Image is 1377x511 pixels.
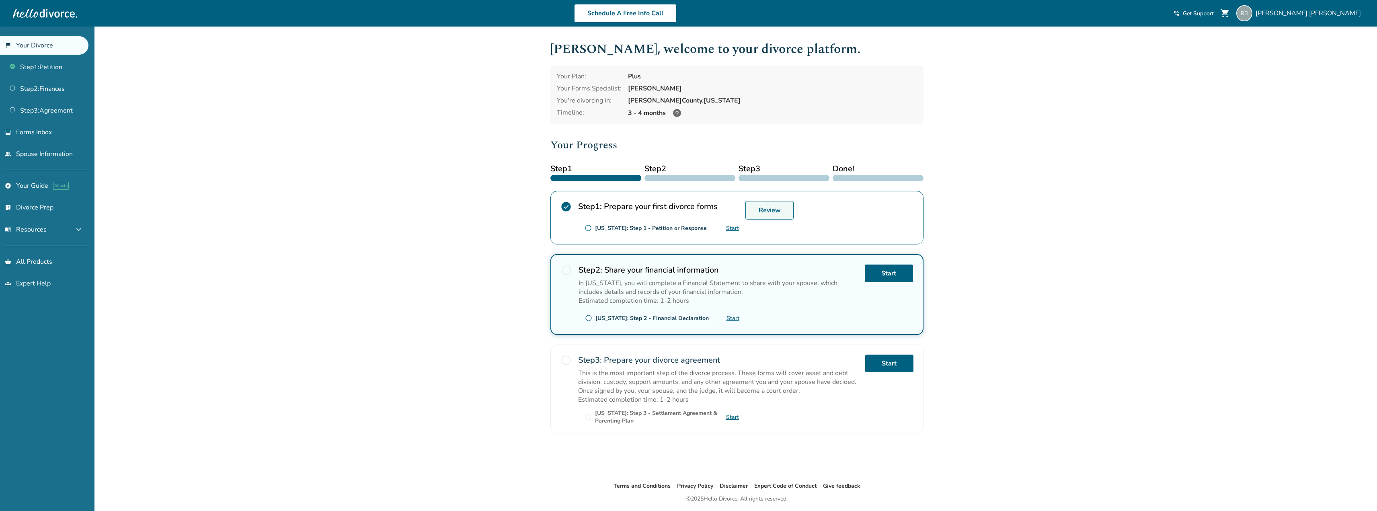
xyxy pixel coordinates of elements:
[628,84,917,93] div: [PERSON_NAME]
[5,280,11,287] span: groups
[574,4,677,23] a: Schedule A Free Info Call
[557,84,622,93] div: Your Forms Specialist:
[5,204,11,211] span: list_alt_check
[74,225,84,234] span: expand_more
[754,482,817,490] a: Expert Code of Conduct
[557,108,622,118] div: Timeline:
[628,72,917,81] div: Plus
[5,42,11,49] span: flag_2
[560,201,572,212] span: check_circle
[628,108,917,118] div: 3 - 4 months
[579,296,858,305] p: Estimated completion time: 1-2 hours
[5,129,11,135] span: inbox
[557,96,622,105] div: You're divorcing in:
[739,163,829,175] span: Step 3
[745,201,794,220] a: Review
[823,481,860,491] li: Give feedback
[865,265,913,282] a: Start
[5,183,11,189] span: explore
[726,224,739,232] a: Start
[1236,5,1252,21] img: rajashekar.billapati@aptiv.com
[677,482,713,490] a: Privacy Policy
[1220,8,1230,18] span: shopping_cart
[579,279,858,296] p: In [US_STATE], you will complete a Financial Statement to share with your spouse, which includes ...
[578,201,739,212] h2: Prepare your first divorce forms
[53,182,69,190] span: AI beta
[550,163,641,175] span: Step 1
[578,369,859,395] p: This is the most important step of the divorce process. These forms will cover asset and debt div...
[16,128,52,137] span: Forms Inbox
[686,494,788,504] div: © 2025 Hello Divorce. All rights reserved.
[595,314,709,322] div: [US_STATE]: Step 2 - Financial Declaration
[1173,10,1180,16] span: phone_in_talk
[5,225,47,234] span: Resources
[585,314,592,322] span: radio_button_unchecked
[595,409,726,425] div: [US_STATE]: Step 3 - Settlement Agreement & Parenting Plan
[1256,9,1364,18] span: [PERSON_NAME] [PERSON_NAME]
[865,355,913,372] a: Start
[720,481,748,491] li: Disclaimer
[579,265,602,275] strong: Step 2 :
[614,482,671,490] a: Terms and Conditions
[578,355,602,365] strong: Step 3 :
[5,259,11,265] span: shopping_basket
[579,265,858,275] h2: Share your financial information
[644,163,735,175] span: Step 2
[578,355,859,365] h2: Prepare your divorce agreement
[726,314,739,322] a: Start
[595,224,707,232] div: [US_STATE]: Step 1 - Petition or Response
[585,413,592,421] span: radio_button_unchecked
[726,413,739,421] a: Start
[1183,10,1214,17] span: Get Support
[560,355,572,366] span: radio_button_unchecked
[550,39,923,59] h1: [PERSON_NAME] , welcome to your divorce platform.
[585,224,592,232] span: radio_button_unchecked
[578,395,859,404] p: Estimated completion time: 1-2 hours
[557,72,622,81] div: Your Plan:
[833,163,923,175] span: Done!
[578,201,602,212] strong: Step 1 :
[550,137,923,153] h2: Your Progress
[1173,10,1214,17] a: phone_in_talkGet Support
[561,265,572,276] span: radio_button_unchecked
[5,226,11,233] span: menu_book
[5,151,11,157] span: people
[628,96,917,105] div: [PERSON_NAME] County, [US_STATE]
